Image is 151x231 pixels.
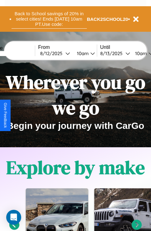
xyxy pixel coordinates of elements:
[6,155,145,180] h1: Explore by make
[12,9,87,29] button: Back to School savings of 20% in select cities! Ends [DATE] 10am PT.Use code:
[6,210,21,225] div: Open Intercom Messenger
[38,45,97,50] label: From
[87,16,128,22] b: BACK2SCHOOL20
[38,50,72,57] button: 8/12/2025
[72,50,97,57] button: 10am
[132,50,149,56] div: 10am
[74,50,90,56] div: 10am
[100,50,125,56] div: 8 / 13 / 2025
[40,50,65,56] div: 8 / 12 / 2025
[3,103,7,128] div: Give Feedback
